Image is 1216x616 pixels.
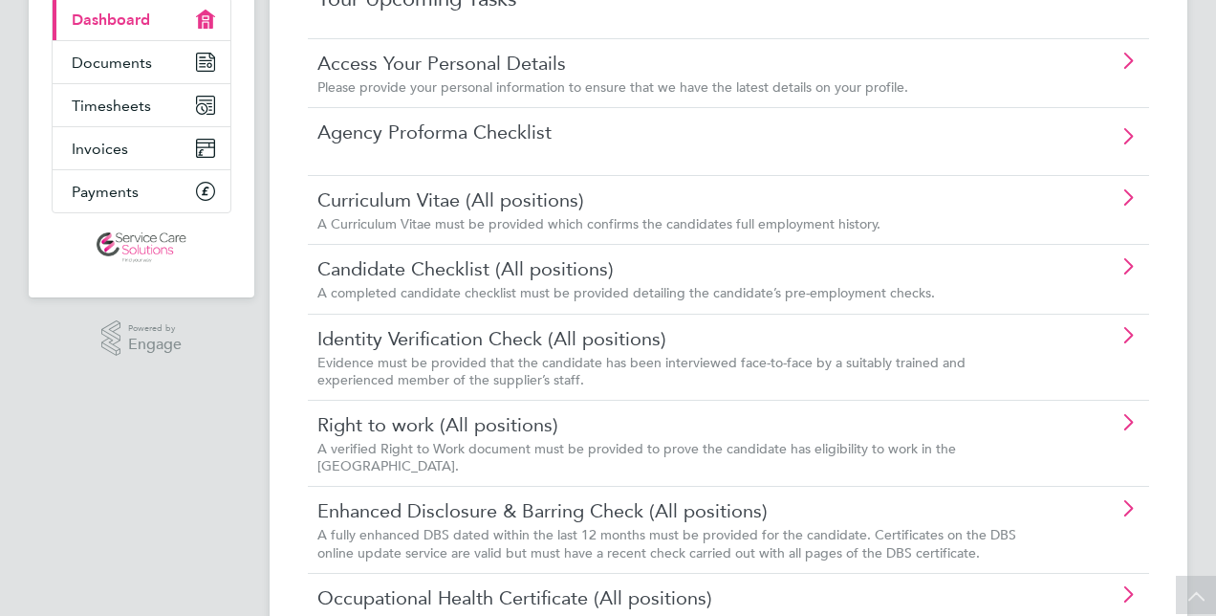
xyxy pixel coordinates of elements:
span: A verified Right to Work document must be provided to prove the candidate has eligibility to work... [317,440,956,474]
span: Evidence must be provided that the candidate has been interviewed face-to-face by a suitably trai... [317,354,966,388]
a: Go to home page [52,232,231,263]
span: Dashboard [72,11,150,29]
span: Engage [128,337,182,353]
a: Agency Proforma Checklist [317,120,1031,144]
a: Curriculum Vitae (All positions) [317,187,1031,212]
span: Please provide your personal information to ensure that we have the latest details on your profile. [317,78,908,96]
img: servicecare-logo-retina.png [97,232,186,263]
a: Right to work (All positions) [317,412,1031,437]
a: Documents [53,41,230,83]
span: Timesheets [72,97,151,115]
span: A completed candidate checklist must be provided detailing the candidate’s pre-employment checks. [317,284,935,301]
span: Invoices [72,140,128,158]
a: Occupational Health Certificate (All positions) [317,585,1031,610]
a: Invoices [53,127,230,169]
a: Timesheets [53,84,230,126]
a: Powered byEngage [101,320,183,357]
a: Enhanced Disclosure & Barring Check (All positions) [317,498,1031,523]
span: Powered by [128,320,182,337]
span: A fully enhanced DBS dated within the last 12 months must be provided for the candidate. Certific... [317,526,1016,561]
span: Payments [72,183,139,201]
a: Candidate Checklist (All positions) [317,256,1031,281]
a: Identity Verification Check (All positions) [317,326,1031,351]
a: Payments [53,170,230,212]
a: Access Your Personal Details [317,51,1031,76]
span: A Curriculum Vitae must be provided which confirms the candidates full employment history. [317,215,880,232]
span: Documents [72,54,152,72]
